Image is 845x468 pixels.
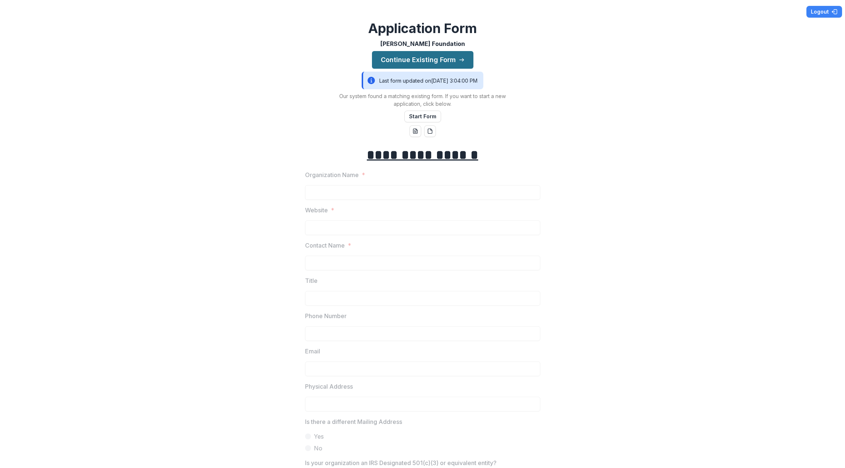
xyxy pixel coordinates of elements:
p: Email [305,347,320,356]
button: Logout [806,6,842,18]
button: pdf-download [424,125,436,137]
p: Is there a different Mailing Address [305,417,402,426]
p: Contact Name [305,241,345,250]
p: [PERSON_NAME] Foundation [380,39,465,48]
p: Title [305,276,318,285]
span: Yes [314,432,324,441]
button: Start Form [404,111,441,122]
span: No [314,444,322,453]
div: Last form updated on [DATE] 3:04:00 PM [362,72,483,89]
p: Phone Number [305,312,347,320]
p: Website [305,206,328,215]
p: Physical Address [305,382,353,391]
button: word-download [409,125,421,137]
p: Our system found a matching existing form. If you want to start a new application, click below. [331,92,515,108]
button: Continue Existing Form [372,51,473,69]
h2: Application Form [368,21,477,36]
p: Is your organization an IRS Designated 501(c)(3) or equivalent entity? [305,458,497,467]
p: Organization Name [305,170,359,179]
